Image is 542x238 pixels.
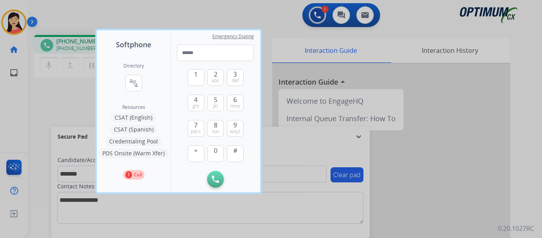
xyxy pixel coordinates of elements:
[116,39,151,50] span: Softphone
[134,171,142,178] p: Call
[233,95,237,104] span: 6
[98,149,169,158] button: PDS Onsite (Warm Xfer)
[227,120,244,137] button: 9wxyz
[212,176,219,183] img: call-button
[192,103,199,109] span: ghi
[105,137,162,146] button: Credentialing Pool
[194,70,198,79] span: 1
[233,120,237,130] span: 9
[191,128,201,135] span: pqrs
[214,120,217,130] span: 8
[211,77,219,84] span: abc
[232,77,239,84] span: def
[214,70,217,79] span: 2
[123,170,144,180] button: 1Call
[233,146,237,155] span: #
[188,145,204,162] button: +
[110,125,158,134] button: CSAT (Spanish)
[227,69,244,86] button: 3def
[207,69,224,86] button: 2abc
[230,128,240,135] span: wxyz
[498,224,534,233] p: 0.20.1027RC
[233,70,237,79] span: 3
[230,103,240,109] span: mno
[188,69,204,86] button: 1
[213,103,218,109] span: jkl
[123,63,144,69] h2: Directory
[188,95,204,111] button: 4ghi
[129,78,138,88] mat-icon: connect_without_contact
[212,128,219,135] span: tuv
[194,95,198,104] span: 4
[227,95,244,111] button: 6mno
[111,113,156,122] button: CSAT (English)
[212,33,254,40] span: Emergency Dialing
[207,120,224,137] button: 8tuv
[125,171,132,178] p: 1
[207,145,224,162] button: 0
[214,95,217,104] span: 5
[188,120,204,137] button: 7pqrs
[227,145,244,162] button: #
[194,120,198,130] span: 7
[207,95,224,111] button: 5jkl
[194,146,198,155] span: +
[122,104,145,110] span: Resources
[214,146,217,155] span: 0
